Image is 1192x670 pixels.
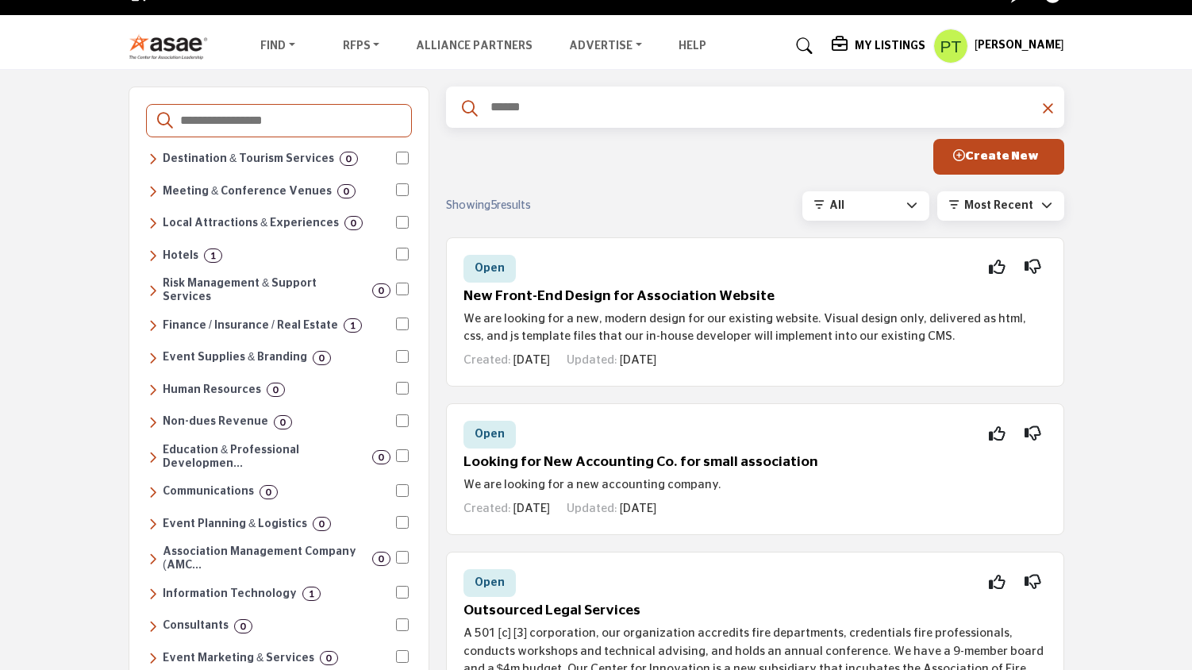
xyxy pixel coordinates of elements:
[490,200,497,211] span: 5
[163,152,334,166] h6: Organizations and services that promote travel, tourism, and local attractions, including visitor...
[163,652,314,665] h6: Strategic marketing, sponsorship sales, and tradeshow management services to maximize event visib...
[372,552,390,566] div: 0 Results For Association Management Company (AMC)
[567,354,617,366] span: Updated:
[320,651,338,665] div: 0 Results For Event Marketing & Services
[344,318,362,333] div: 1 Results For Finance / Insurance / Real Estate
[396,414,409,427] input: Select Non-dues Revenue
[302,587,321,601] div: 1 Results For Information Technology
[249,35,306,57] a: Find
[781,33,823,59] a: Search
[620,354,656,366] span: [DATE]
[964,200,1033,211] span: Most Recent
[163,545,367,572] h6: Professional management, strategic guidance, and operational support to help associations streaml...
[163,485,254,499] h6: Services for messaging, public relations, video production, webinars, and content management to e...
[463,476,1047,495] p: We are looking for a new accounting company.
[463,310,1047,346] p: We are looking for a new, modern design for our existing website. Visual design only, delivered a...
[396,183,409,196] input: Select Meeting & Conference Venues
[240,621,246,632] b: 0
[832,37,925,56] div: My Listings
[396,551,409,564] input: Select Association Management Company (AMC)
[379,553,384,564] b: 0
[163,587,297,601] h6: Technology solutions, including software, cybersecurity, cloud computing, data management, and di...
[396,484,409,497] input: Select Communications
[274,415,292,429] div: 0 Results For Non-dues Revenue
[379,285,384,296] b: 0
[210,250,216,261] b: 1
[266,487,271,498] b: 0
[163,518,307,531] h6: Event planning, venue selection, and on-site management for meetings, conferences, and tradeshows.
[344,216,363,230] div: 0 Results For Local Attractions & Experiences
[260,485,278,499] div: 0 Results For Communications
[319,352,325,364] b: 0
[396,618,409,631] input: Select Consultants
[446,198,632,214] div: Showing results
[337,184,356,198] div: 0 Results For Meeting & Conference Venues
[332,35,391,57] a: RFPs
[953,150,1039,162] span: Create New
[396,216,409,229] input: Select Local Attractions & Experiences
[475,577,505,588] span: Open
[396,449,409,462] input: Select Education & Professional Development
[463,354,511,366] span: Created:
[463,454,1047,471] h5: Looking for New Accounting Co. for small association
[163,415,268,429] h6: Programs like affinity partnerships, sponsorships, and other revenue-generating opportunities tha...
[309,588,314,599] b: 1
[372,283,390,298] div: 0 Results For Risk Management & Support Services
[396,382,409,395] input: Select Human Resources
[829,200,844,211] span: All
[163,383,261,397] h6: Services and solutions for employee management, benefits, recruiting, compliance, and workforce d...
[463,288,1047,305] h5: New Front-End Design for Association Website
[326,653,332,664] b: 0
[463,603,1047,619] h5: Outsourced Legal Services
[163,444,367,471] h6: Training, certification, career development, and learning solutions to enhance skills, engagement...
[679,40,706,52] a: Help
[416,40,533,52] a: Alliance Partners
[620,502,656,514] span: [DATE]
[396,350,409,363] input: Select Event Supplies & Branding
[319,518,325,529] b: 0
[163,217,339,230] h6: Entertainment, cultural, and recreational destinations that enhance visitor experiences, includin...
[179,110,401,131] input: Search Categories
[513,502,550,514] span: [DATE]
[379,452,384,463] b: 0
[855,39,925,53] h5: My Listings
[234,619,252,633] div: 0 Results For Consultants
[163,319,338,333] h6: Financial management, accounting, insurance, banking, payroll, and real estate services to help o...
[340,152,358,166] div: 0 Results For Destination & Tourism Services
[1025,582,1041,583] i: Not Interested
[1025,433,1041,434] i: Not Interested
[344,186,349,197] b: 0
[163,619,229,633] h6: Expert guidance across various areas, including technology, marketing, leadership, finance, educa...
[567,502,617,514] span: Updated:
[273,384,279,395] b: 0
[558,35,653,57] a: Advertise
[163,249,198,263] h6: Accommodations ranging from budget to luxury, offering lodging, amenities, and services tailored ...
[933,29,968,64] button: Show hide supplier dropdown
[346,153,352,164] b: 0
[475,263,505,274] span: Open
[396,586,409,599] input: Select Information Technology
[975,38,1064,54] h5: [PERSON_NAME]
[989,582,1006,583] i: Interested
[350,320,356,331] b: 1
[163,185,332,198] h6: Facilities and spaces designed for business meetings, conferences, and events.
[396,650,409,663] input: Select Event Marketing & Services
[396,516,409,529] input: Select Event Planning & Logistics
[475,429,505,440] span: Open
[989,433,1006,434] i: Interested
[163,277,367,304] h6: Services for cancellation insurance and transportation solutions.
[513,354,550,366] span: [DATE]
[396,152,409,164] input: Select Destination & Tourism Services
[313,351,331,365] div: 0 Results For Event Supplies & Branding
[989,267,1006,268] i: Interested
[163,351,307,364] h6: Customized event materials such as badges, branded merchandise, lanyards, and photography service...
[396,318,409,330] input: Select Finance / Insurance / Real Estate
[396,283,409,295] input: Select Risk Management & Support Services
[267,383,285,397] div: 0 Results For Human Resources
[129,33,217,60] img: site Logo
[396,248,409,260] input: Select Hotels
[463,502,511,514] span: Created:
[372,450,390,464] div: 0 Results For Education & Professional Development
[280,417,286,428] b: 0
[204,248,222,263] div: 1 Results For Hotels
